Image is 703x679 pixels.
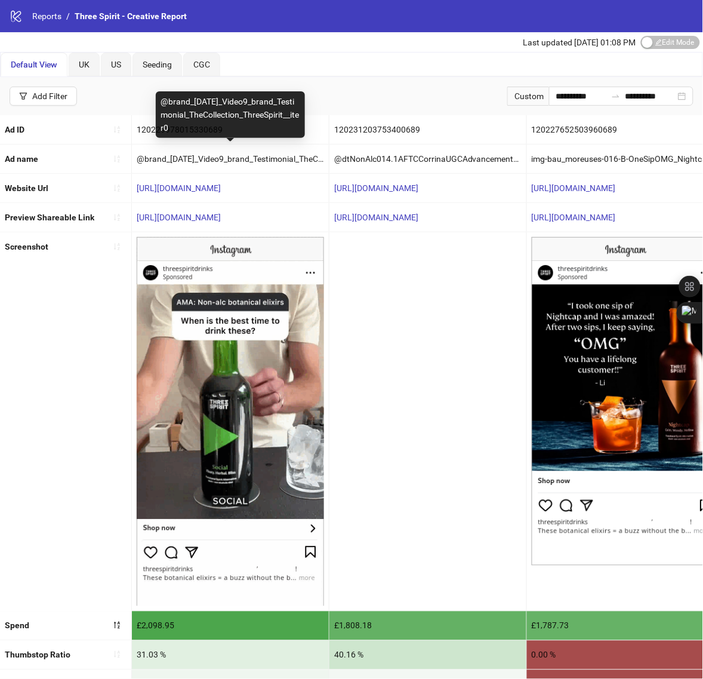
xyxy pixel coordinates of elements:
[532,183,616,193] a: [URL][DOMAIN_NAME]
[113,242,121,251] span: sort-ascending
[113,155,121,163] span: sort-ascending
[132,612,329,640] div: £2,098.95
[329,641,526,669] div: 40.16 %
[111,60,121,69] span: US
[66,10,70,23] li: /
[5,650,70,660] b: Thumbstop Ratio
[113,125,121,134] span: sort-ascending
[137,237,324,606] img: Screenshot 120229978015330689
[334,213,418,222] a: [URL][DOMAIN_NAME]
[11,60,57,69] span: Default View
[137,213,221,222] a: [URL][DOMAIN_NAME]
[132,145,329,173] div: @brand_[DATE]_Video9_brand_Testimonial_TheCollection_ThreeSpirit__iter0
[10,87,77,106] button: Add Filter
[507,87,549,106] div: Custom
[5,154,38,164] b: Ad name
[5,183,48,193] b: Website Url
[113,213,121,222] span: sort-ascending
[532,213,616,222] a: [URL][DOMAIN_NAME]
[143,60,172,69] span: Seeding
[5,213,94,222] b: Preview Shareable Link
[30,10,64,23] a: Reports
[611,91,621,101] span: to
[5,125,24,134] b: Ad ID
[113,184,121,192] span: sort-ascending
[329,115,526,144] div: 120231203753400689
[137,183,221,193] a: [URL][DOMAIN_NAME]
[113,621,121,629] span: sort-descending
[193,60,210,69] span: CGC
[79,60,90,69] span: UK
[334,183,418,193] a: [URL][DOMAIN_NAME]
[19,92,27,100] span: filter
[132,641,329,669] div: 31.03 %
[32,91,67,101] div: Add Filter
[5,242,48,251] b: Screenshot
[156,91,305,138] div: @brand_[DATE]_Video9_brand_Testimonial_TheCollection_ThreeSpirit__iter0
[75,11,187,21] span: Three Spirit - Creative Report
[329,145,526,173] div: @dtNonAlc014.1AFTCCorrinaUGCAdvancementextenddryjanhookopenerExplainerUGCMulti_[DATE]_video1_bran...
[132,115,329,144] div: 120229978015330689
[523,38,636,47] span: Last updated [DATE] 01:08 PM
[5,621,29,631] b: Spend
[611,91,621,101] span: swap-right
[113,650,121,659] span: sort-ascending
[329,612,526,640] div: £1,808.18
